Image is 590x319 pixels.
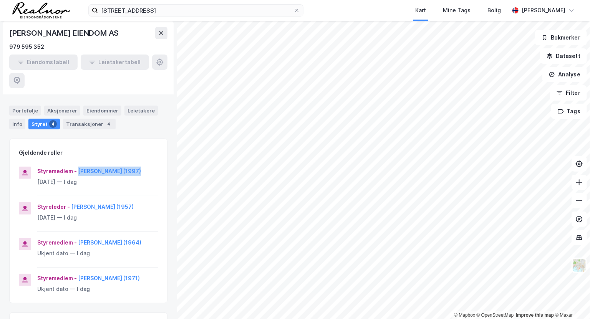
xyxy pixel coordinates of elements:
div: [PERSON_NAME] EIENDOM AS [9,27,120,39]
div: Aksjonærer [44,106,80,116]
iframe: Chat Widget [552,282,590,319]
button: Datasett [540,48,587,64]
input: Søk på adresse, matrikkel, gårdeiere, leietakere eller personer [98,5,294,16]
img: realnor-logo.934646d98de889bb5806.png [12,2,70,18]
div: Gjeldende roller [19,148,63,157]
div: Kart [415,6,426,15]
button: Bokmerker [535,30,587,45]
a: Mapbox [454,312,475,318]
div: Ukjent dato — I dag [37,284,158,294]
a: OpenStreetMap [477,312,514,318]
button: Filter [550,85,587,101]
div: Leietakere [124,106,158,116]
div: [PERSON_NAME] [522,6,565,15]
div: Portefølje [9,106,41,116]
div: 4 [105,120,113,128]
div: [DATE] — I dag [37,213,158,222]
div: Styret [28,119,60,129]
div: 979 595 352 [9,42,44,51]
a: Improve this map [516,312,554,318]
div: Mine Tags [443,6,471,15]
img: Z [572,258,587,273]
div: Bolig [487,6,501,15]
div: Info [9,119,25,129]
div: Transaksjoner [63,119,116,129]
div: 4 [49,120,57,128]
button: Tags [551,104,587,119]
div: [DATE] — I dag [37,177,158,187]
div: Eiendommer [83,106,121,116]
div: Kontrollprogram for chat [552,282,590,319]
div: Ukjent dato — I dag [37,249,158,258]
button: Analyse [542,67,587,82]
